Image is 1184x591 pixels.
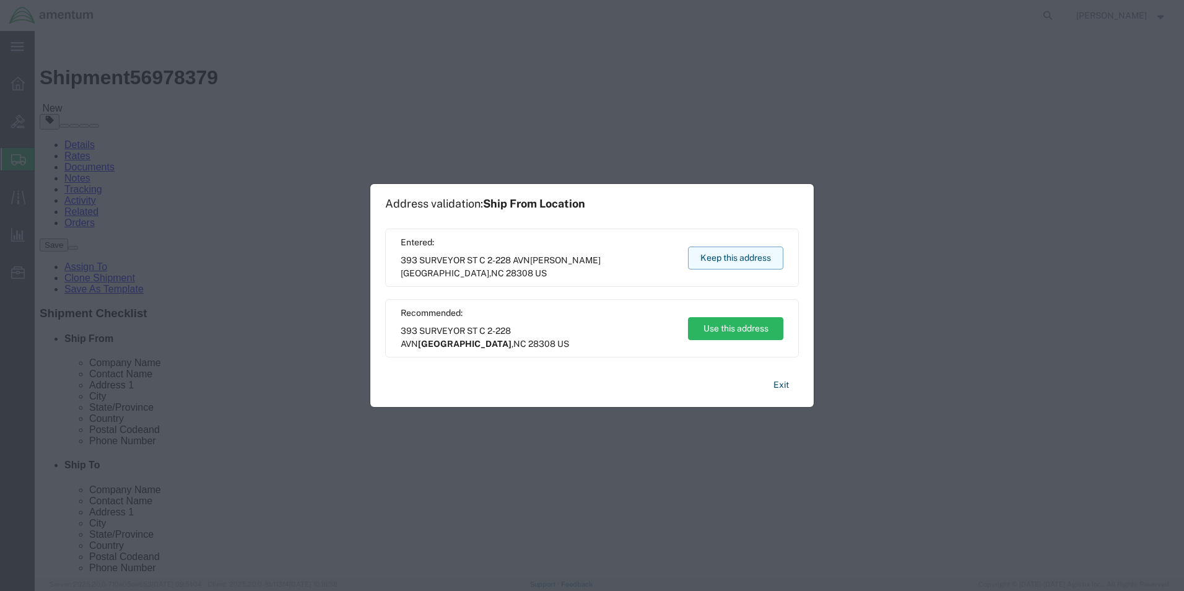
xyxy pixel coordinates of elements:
span: Entered: [401,236,676,249]
span: 28308 [528,339,555,349]
button: Exit [764,374,799,396]
span: [GEOGRAPHIC_DATA] [418,339,511,349]
span: US [535,268,547,278]
span: 28308 [506,268,533,278]
span: Recommended: [401,307,676,320]
span: 393 SURVEYOR ST C 2-228 AVN , [401,254,676,280]
span: US [557,339,569,349]
button: Keep this address [688,247,783,269]
span: NC [513,339,526,349]
span: Ship From Location [483,197,585,210]
span: 393 SURVEYOR ST C 2-228 AVN , [401,325,676,351]
button: Use this address [688,317,783,340]
span: [PERSON_NAME][GEOGRAPHIC_DATA] [401,255,601,278]
span: NC [491,268,504,278]
h1: Address validation: [385,197,585,211]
